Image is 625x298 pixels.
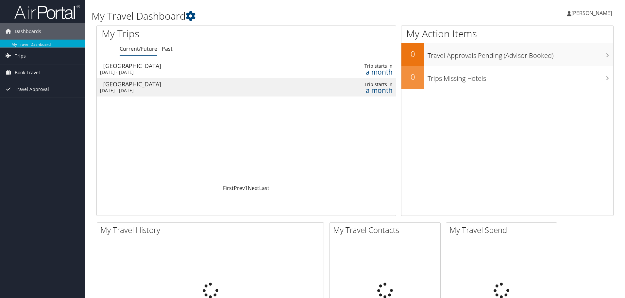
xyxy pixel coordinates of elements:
h1: My Trips [102,27,266,41]
span: Book Travel [15,64,40,81]
a: 0Trips Missing Hotels [401,66,613,89]
h1: My Travel Dashboard [92,9,443,23]
a: 1 [245,184,248,192]
a: Next [248,184,259,192]
a: Last [259,184,269,192]
span: Dashboards [15,23,41,40]
a: [PERSON_NAME] [567,3,618,23]
a: Current/Future [120,45,157,52]
div: [GEOGRAPHIC_DATA] [103,63,291,69]
a: Past [162,45,173,52]
span: Travel Approval [15,81,49,97]
h2: 0 [401,48,424,60]
h1: My Action Items [401,27,613,41]
div: [DATE] - [DATE] [100,88,288,94]
div: a month [327,87,392,93]
h3: Travel Approvals Pending (Advisor Booked) [428,48,613,60]
span: [PERSON_NAME] [571,9,612,17]
img: airportal-logo.png [14,4,80,20]
h2: 0 [401,71,424,82]
h2: My Travel Spend [449,224,557,236]
div: Trip starts in [327,63,392,69]
a: First [223,184,234,192]
div: a month [327,69,392,75]
h2: My Travel History [100,224,324,236]
div: [GEOGRAPHIC_DATA] [103,81,291,87]
h2: My Travel Contacts [333,224,440,236]
a: Prev [234,184,245,192]
h3: Trips Missing Hotels [428,71,613,83]
span: Trips [15,48,26,64]
div: [DATE] - [DATE] [100,69,288,75]
a: 0Travel Approvals Pending (Advisor Booked) [401,43,613,66]
div: Trip starts in [327,81,392,87]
